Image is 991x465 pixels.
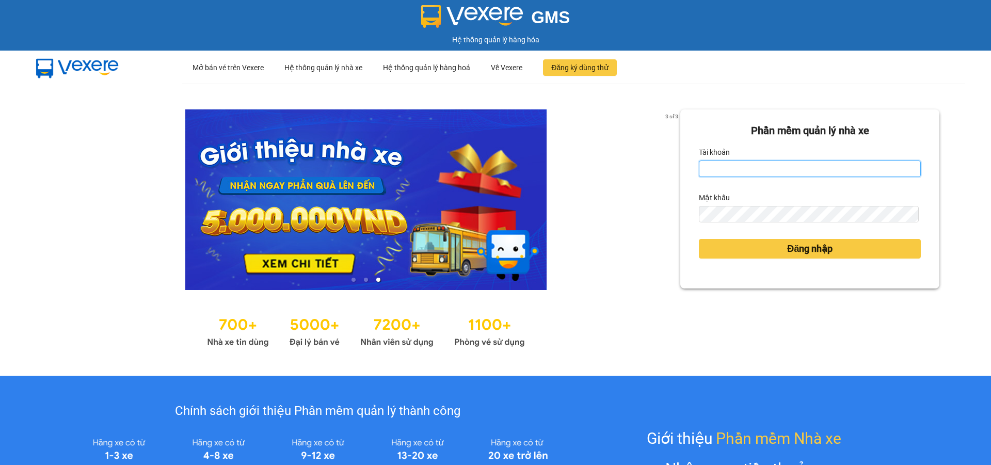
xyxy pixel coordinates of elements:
[699,144,730,161] label: Tài khoản
[662,109,680,123] p: 3 of 3
[666,109,680,290] button: next slide / item
[52,109,66,290] button: previous slide / item
[69,402,566,421] div: Chính sách giới thiệu Phần mềm quản lý thành công
[351,278,356,282] li: slide item 1
[699,189,730,206] label: Mật khẩu
[551,62,609,73] span: Đăng ký dùng thử
[699,161,921,177] input: Tài khoản
[284,51,362,84] div: Hệ thống quản lý nhà xe
[421,15,570,24] a: GMS
[543,59,617,76] button: Đăng ký dùng thử
[787,242,833,256] span: Đăng nhập
[193,51,264,84] div: Mở bán vé trên Vexere
[421,5,523,28] img: logo 2
[531,8,570,27] span: GMS
[699,239,921,259] button: Đăng nhập
[364,278,368,282] li: slide item 2
[383,51,470,84] div: Hệ thống quản lý hàng hoá
[699,123,921,139] div: Phần mềm quản lý nhà xe
[716,426,841,451] span: Phần mềm Nhà xe
[376,278,380,282] li: slide item 3
[491,51,522,84] div: Về Vexere
[207,311,525,350] img: Statistics.png
[699,206,918,222] input: Mật khẩu
[647,426,841,451] div: Giới thiệu
[26,51,129,85] img: mbUUG5Q.png
[3,34,988,45] div: Hệ thống quản lý hàng hóa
